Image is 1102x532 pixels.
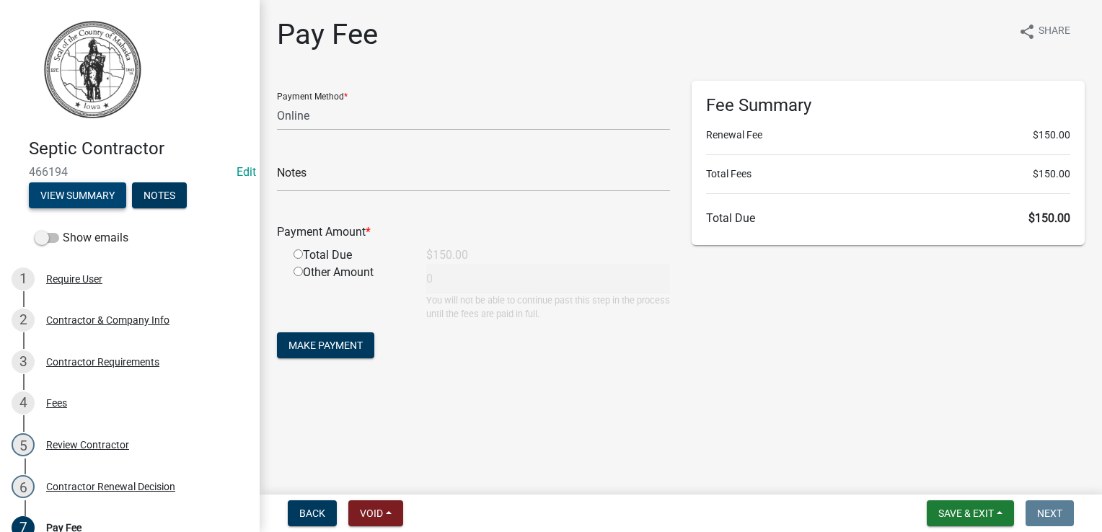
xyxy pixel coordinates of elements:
[46,274,102,284] div: Require User
[360,507,383,519] span: Void
[29,138,248,159] h4: Septic Contractor
[132,182,187,208] button: Notes
[12,433,35,456] div: 5
[29,182,126,208] button: View Summary
[237,165,256,179] wm-modal-confirm: Edit Application Number
[348,500,403,526] button: Void
[283,264,415,321] div: Other Amount
[1033,128,1070,143] span: $150.00
[35,229,128,247] label: Show emails
[12,267,35,291] div: 1
[1018,23,1036,40] i: share
[12,475,35,498] div: 6
[277,332,374,358] button: Make Payment
[938,507,994,519] span: Save & Exit
[288,340,363,351] span: Make Payment
[46,357,159,367] div: Contractor Requirements
[706,167,1070,182] li: Total Fees
[1007,17,1082,45] button: shareShare
[46,482,175,492] div: Contractor Renewal Decision
[277,17,378,52] h1: Pay Fee
[1028,211,1070,225] span: $150.00
[29,15,157,123] img: Mahaska County, Iowa
[706,95,1070,116] h6: Fee Summary
[12,309,35,332] div: 2
[927,500,1014,526] button: Save & Exit
[46,440,129,450] div: Review Contractor
[288,500,337,526] button: Back
[706,128,1070,143] li: Renewal Fee
[237,165,256,179] a: Edit
[46,315,169,325] div: Contractor & Company Info
[29,190,126,202] wm-modal-confirm: Summary
[1033,167,1070,182] span: $150.00
[29,165,231,179] span: 466194
[283,247,415,264] div: Total Due
[299,507,325,519] span: Back
[12,391,35,414] div: 4
[1039,23,1070,40] span: Share
[132,190,187,202] wm-modal-confirm: Notes
[12,350,35,373] div: 3
[266,223,681,241] div: Payment Amount
[1026,500,1074,526] button: Next
[46,398,67,408] div: Fees
[706,211,1070,225] h6: Total Due
[1037,507,1062,519] span: Next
